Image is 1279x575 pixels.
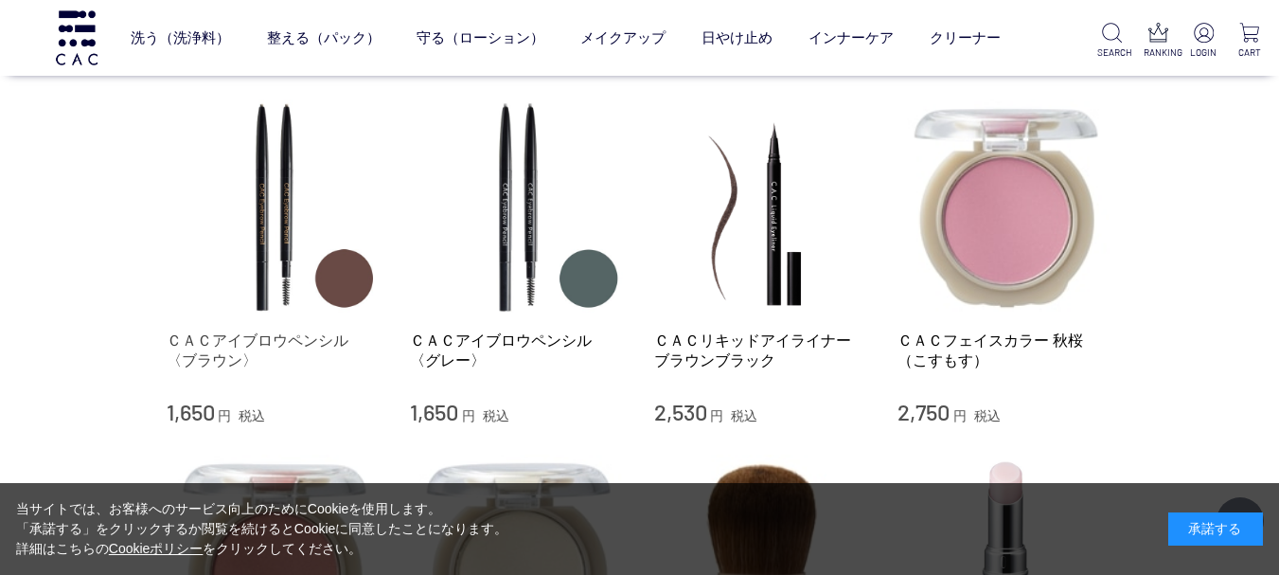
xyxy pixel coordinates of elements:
[731,408,757,423] span: 税込
[109,541,204,556] a: Cookieポリシー
[675,72,715,87] a: リップ
[267,12,381,63] a: 整える（パック）
[239,408,265,423] span: 税込
[410,99,626,315] img: ＣＡＣアイブロウペンシル 〈グレー〉
[1144,23,1173,60] a: RANKING
[1168,512,1263,546] div: 承諾する
[131,12,230,63] a: 洗う（洗浄料）
[417,72,456,87] a: ベース
[974,408,1001,423] span: 税込
[808,12,894,63] a: インナーケア
[654,398,707,425] span: 2,530
[702,12,773,63] a: 日やけ止め
[710,408,723,423] span: 円
[953,408,967,423] span: 円
[483,408,509,423] span: 税込
[654,99,870,315] img: ＣＡＣリキッドアイライナー ブラウンブラック
[897,331,1113,371] a: ＣＡＣフェイスカラー 秋桜（こすもす）
[1189,45,1218,60] p: LOGIN
[489,72,516,87] a: アイ
[167,331,382,371] a: ＣＡＣアイブロウペンシル 〈ブラウン〉
[410,331,626,371] a: ＣＡＣアイブロウペンシル 〈グレー〉
[1097,23,1127,60] a: SEARCH
[410,398,458,425] span: 1,650
[417,12,544,63] a: 守る（ローション）
[462,408,475,423] span: 円
[167,398,215,425] span: 1,650
[1189,23,1218,60] a: LOGIN
[897,398,950,425] span: 2,750
[930,12,1001,63] a: クリーナー
[53,10,100,64] img: logo
[1235,23,1264,60] a: CART
[1235,45,1264,60] p: CART
[1097,45,1127,60] p: SEARCH
[167,99,382,315] img: ＣＡＣアイブロウペンシル 〈ブラウン〉
[897,99,1113,315] img: ＣＡＣフェイスカラー 秋桜（こすもす）
[549,72,642,87] a: フェイスカラー
[16,499,508,559] div: 当サイトでは、お客様へのサービス向上のためにCookieを使用します。 「承諾する」をクリックするか閲覧を続けるとCookieに同意したことになります。 詳細はこちらの をクリックしてください。
[654,331,870,371] a: ＣＡＣリキッドアイライナー ブラウンブラック
[580,12,666,63] a: メイクアップ
[1144,45,1173,60] p: RANKING
[218,408,231,423] span: 円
